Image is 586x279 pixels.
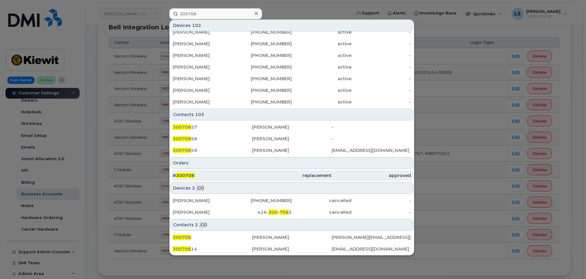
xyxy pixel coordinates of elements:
span: 708 [280,209,289,215]
div: replacement [252,172,331,179]
div: - [351,76,411,82]
div: [PERSON_NAME][EMAIL_ADDRESS][PERSON_NAME][PERSON_NAME][DOMAIN_NAME] [332,234,411,240]
span: 103 [195,111,204,118]
div: Devices [170,20,413,31]
div: - [332,124,411,130]
a: [PERSON_NAME][PHONE_NUMBER]active- [170,38,413,49]
div: active [292,41,351,47]
iframe: Messenger Launcher [559,252,581,274]
span: .CO [199,222,207,228]
a: [PERSON_NAME][PHONE_NUMBER]active- [170,85,413,96]
div: [PERSON_NAME] [252,246,331,252]
div: approved [332,172,411,179]
a: [PERSON_NAME][PHONE_NUMBER]active- [170,73,413,84]
a: 30070858[PERSON_NAME]- [170,133,413,144]
div: [PERSON_NAME] [173,198,232,204]
div: - [351,99,411,105]
input: Find something... [169,8,262,19]
div: active [292,29,351,35]
a: [PERSON_NAME][PHONE_NUMBER]active- [170,50,413,61]
div: - [351,87,411,93]
span: 300708 [173,246,191,252]
div: Contacts [170,109,413,120]
div: 58 [173,136,252,142]
div: 49 [173,147,252,153]
div: # [173,172,252,179]
a: [PERSON_NAME]416-300-7082cancelled- [170,207,413,218]
div: [PHONE_NUMBER] [232,99,292,105]
a: 30070849[PERSON_NAME][EMAIL_ADDRESS][DOMAIN_NAME] [170,145,413,156]
div: Contacts [170,219,413,231]
div: 57 [173,124,252,130]
div: [PERSON_NAME] [173,52,232,58]
div: Orders [170,157,413,169]
div: [PERSON_NAME] [173,209,232,215]
a: [PERSON_NAME][PHONE_NUMBER]active- [170,62,413,73]
div: active [292,52,351,58]
span: 300 [269,209,278,215]
div: [EMAIL_ADDRESS][DOMAIN_NAME] [332,246,411,252]
div: active [292,99,351,105]
div: [PERSON_NAME] [252,124,331,130]
div: [PERSON_NAME] [173,87,232,93]
div: [PERSON_NAME] [252,136,331,142]
div: active [292,64,351,70]
div: [PHONE_NUMBER] [232,64,292,70]
div: - [351,209,411,215]
span: 102 [192,22,201,28]
div: 416- - 2 [232,209,292,215]
div: [PHONE_NUMBER] [232,87,292,93]
div: Devices [170,182,413,194]
div: - [351,52,411,58]
div: [PERSON_NAME] [173,64,232,70]
div: 14 [173,246,252,252]
span: 2 [192,185,195,191]
a: [PERSON_NAME][PHONE_NUMBER]active- [170,27,413,38]
div: [PERSON_NAME] [173,29,232,35]
span: 300708 [173,124,191,130]
div: [PHONE_NUMBER] [232,41,292,47]
a: [PERSON_NAME][PHONE_NUMBER]active- [170,96,413,107]
span: 300708 [173,136,191,141]
a: 300708[PERSON_NAME][PERSON_NAME][EMAIL_ADDRESS][PERSON_NAME][PERSON_NAME][DOMAIN_NAME] [170,232,413,243]
div: active [292,76,351,82]
a: [PERSON_NAME][PHONE_NUMBER]cancelled- [170,195,413,206]
div: [EMAIL_ADDRESS][DOMAIN_NAME] [332,147,411,153]
div: - [351,41,411,47]
div: [PERSON_NAME] [173,41,232,47]
a: 30070814[PERSON_NAME][EMAIL_ADDRESS][DOMAIN_NAME] [170,243,413,254]
div: active [292,87,351,93]
span: 300708 [173,148,191,153]
span: 300708 [173,235,191,240]
div: [PHONE_NUMBER] [232,29,292,35]
div: [PHONE_NUMBER] [232,76,292,82]
div: - [351,198,411,204]
a: 30070857[PERSON_NAME]- [170,122,413,133]
a: #300708replacementapproved [170,170,413,181]
span: 2 [195,222,198,228]
div: [PHONE_NUMBER] [232,52,292,58]
span: .CO [196,185,204,191]
div: [PHONE_NUMBER] [232,198,292,204]
span: 300708 [176,173,194,178]
div: cancelled [292,198,351,204]
div: - [332,136,411,142]
div: - [351,29,411,35]
div: [PERSON_NAME] [252,147,331,153]
div: - [351,64,411,70]
div: [PERSON_NAME] [173,76,232,82]
div: [PERSON_NAME] [173,99,232,105]
div: [PERSON_NAME] [252,234,331,240]
div: cancelled [292,209,351,215]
